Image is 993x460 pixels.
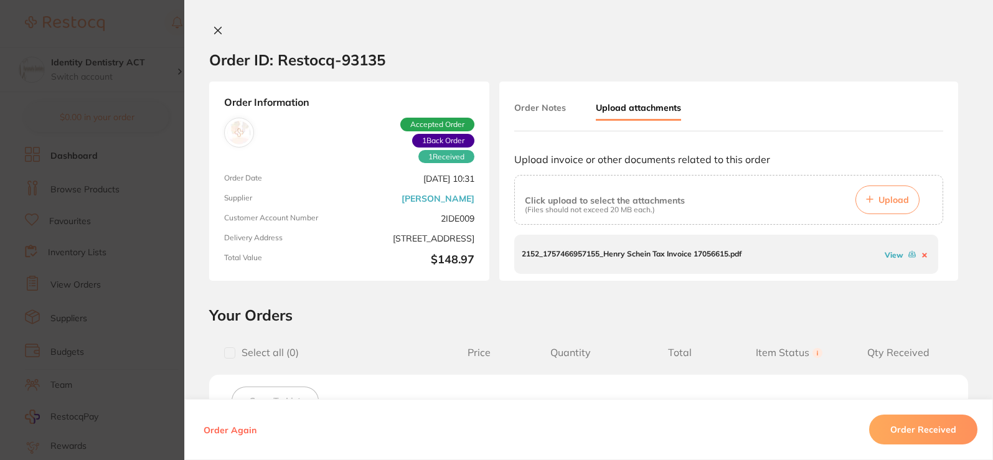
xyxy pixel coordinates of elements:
span: Select all ( 0 ) [235,347,299,359]
span: Received [418,150,474,164]
p: Upload invoice or other documents related to this order [514,154,943,165]
p: Click upload to select the attachments [525,195,685,205]
button: Upload attachments [596,96,681,121]
button: Order Received [869,415,977,444]
span: [STREET_ADDRESS] [354,233,474,243]
button: Save To List [232,387,319,415]
b: $148.97 [354,253,474,266]
span: 2IDE009 [354,214,474,223]
span: [DATE] 10:31 [354,174,474,184]
span: Supplier [224,194,344,204]
span: Quantity [515,347,625,359]
span: Back orders [412,134,474,148]
span: Qty Received [844,347,953,359]
p: (Files should not exceed 20 MB each.) [525,205,685,214]
button: Upload [855,185,920,214]
span: Order Date [224,174,344,184]
a: [PERSON_NAME] [402,194,474,204]
button: Order Notes [514,96,566,119]
span: Total Value [224,253,344,266]
img: Henry Schein Halas [227,121,251,144]
button: Order Again [200,424,260,435]
span: Total [625,347,735,359]
p: 2152_1757466957155_Henry Schein Tax Invoice 17056615.pdf [522,250,741,258]
h2: Order ID: Restocq- 93135 [209,50,385,69]
span: Delivery Address [224,233,344,243]
a: View [885,250,903,260]
span: Price [443,347,515,359]
h2: Your Orders [209,306,968,324]
span: Accepted Order [400,118,474,131]
span: Customer Account Number [224,214,344,223]
span: Item Status [735,347,844,359]
strong: Order Information [224,96,474,108]
span: Upload [878,194,909,205]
